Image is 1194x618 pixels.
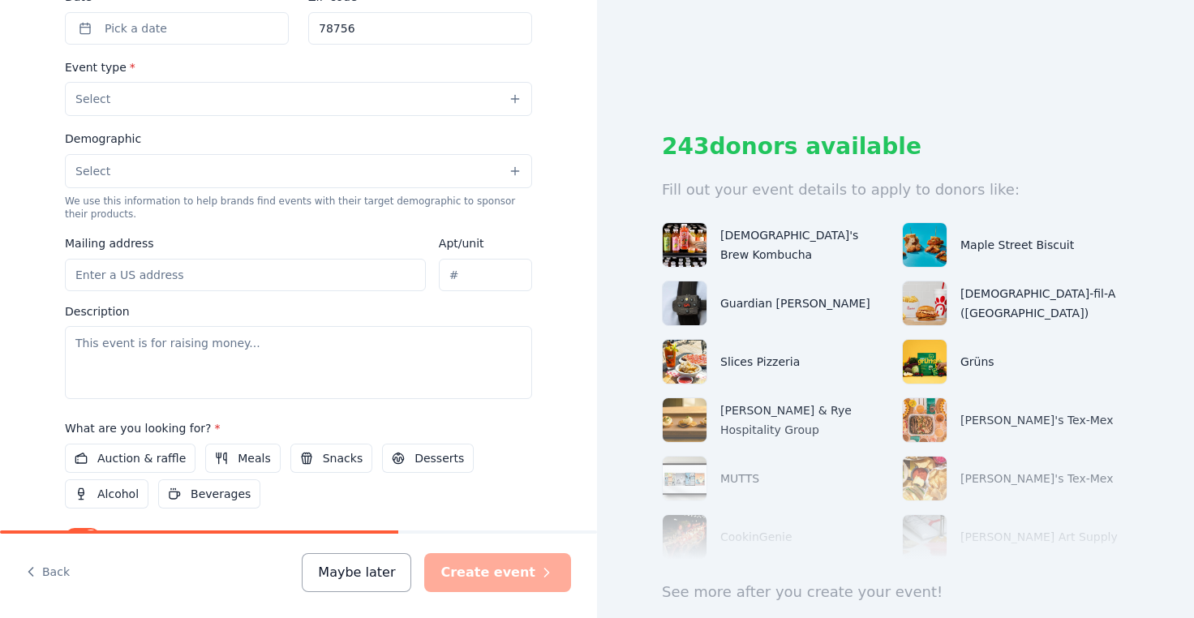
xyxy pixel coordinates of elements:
input: 12345 (U.S. only) [308,12,532,45]
label: What are you looking for? [65,421,220,437]
div: Guardian [PERSON_NAME] [720,294,870,313]
span: Snacks [323,448,363,468]
button: Snacks [290,444,372,473]
input: Enter a US address [65,259,426,291]
button: Maybe later [302,553,411,592]
span: Desserts [414,448,464,468]
span: Select [75,89,110,109]
input: # [439,259,532,291]
img: photo for Buddha's Brew Kombucha [663,223,707,267]
span: Alcohol [97,484,139,504]
span: Select [75,161,110,181]
div: Slices Pizzeria [720,352,800,371]
div: Grüns [960,352,994,371]
div: [DEMOGRAPHIC_DATA]-fil-A ([GEOGRAPHIC_DATA]) [960,284,1129,323]
button: Back [26,556,70,590]
button: Pick a date [65,12,289,45]
span: Beverages [191,484,251,504]
button: Desserts [382,444,474,473]
div: 243 donors available [662,130,1129,164]
span: Pick a date [105,19,167,38]
button: Beverages [158,479,260,509]
img: photo for Maple Street Biscuit [903,223,947,267]
img: photo for Grüns [903,340,947,384]
button: Auction & raffle [65,444,195,473]
button: Select [65,154,532,188]
label: Description [65,304,130,320]
label: Event type [65,60,135,76]
div: See more after you create your event! [662,579,1129,605]
img: photo for Guardian Angel Device [663,281,707,325]
div: Maple Street Biscuit [960,235,1074,255]
div: [DEMOGRAPHIC_DATA]'s Brew Kombucha [720,225,889,264]
img: photo for Slices Pizzeria [663,340,707,384]
button: Select [65,82,532,116]
button: Alcohol [65,479,148,509]
label: Mailing address [65,236,154,252]
div: Fill out your event details to apply to donors like: [662,177,1129,203]
span: Meals [238,448,270,468]
span: Auction & raffle [97,448,186,468]
div: We use this information to help brands find events with their target demographic to sponsor their... [65,195,532,221]
label: Demographic [65,131,141,148]
img: photo for Chick-fil-A (Austin) [903,281,947,325]
label: Apt/unit [439,236,484,252]
button: Meals [205,444,280,473]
